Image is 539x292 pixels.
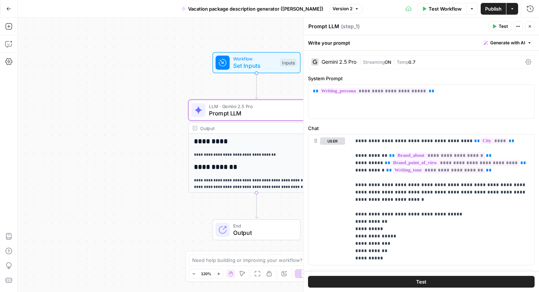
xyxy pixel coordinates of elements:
[329,4,362,14] button: Version 2
[489,22,511,31] button: Test
[255,193,258,218] g: Edge from step_1 to end
[333,5,352,12] span: Version 2
[363,59,385,65] span: Streaming
[416,278,426,285] span: Test
[188,219,325,240] div: EndOutput
[341,23,360,30] span: ( step_1 )
[177,3,328,15] button: Vacation package description generator ([PERSON_NAME])
[481,38,535,48] button: Generate with AI
[209,109,301,118] span: Prompt LLM
[308,125,535,132] label: Chat
[233,222,293,229] span: End
[188,52,325,73] div: WorkflowSet InputsInputs
[308,134,345,265] div: user
[397,59,408,65] span: Temp
[233,61,277,70] span: Set Inputs
[200,125,301,132] div: Output
[490,40,525,46] span: Generate with AI
[255,73,258,99] g: Edge from start to step_1
[209,103,301,110] span: LLM · Gemini 2.5 Pro
[485,5,502,12] span: Publish
[417,3,466,15] button: Test Workflow
[280,59,296,67] div: Inputs
[481,3,506,15] button: Publish
[308,23,339,30] textarea: Prompt LLM
[304,35,539,50] div: Write your prompt
[385,59,391,65] span: ON
[233,228,293,237] span: Output
[499,23,508,30] span: Test
[201,271,211,277] span: 120%
[429,5,462,12] span: Test Workflow
[308,75,535,82] label: System Prompt
[408,59,415,65] span: 0.7
[391,58,397,65] span: |
[322,59,356,64] div: Gemini 2.5 Pro
[359,58,363,65] span: |
[233,55,277,62] span: Workflow
[188,5,323,12] span: Vacation package description generator ([PERSON_NAME])
[308,276,535,288] button: Test
[320,137,345,145] button: user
